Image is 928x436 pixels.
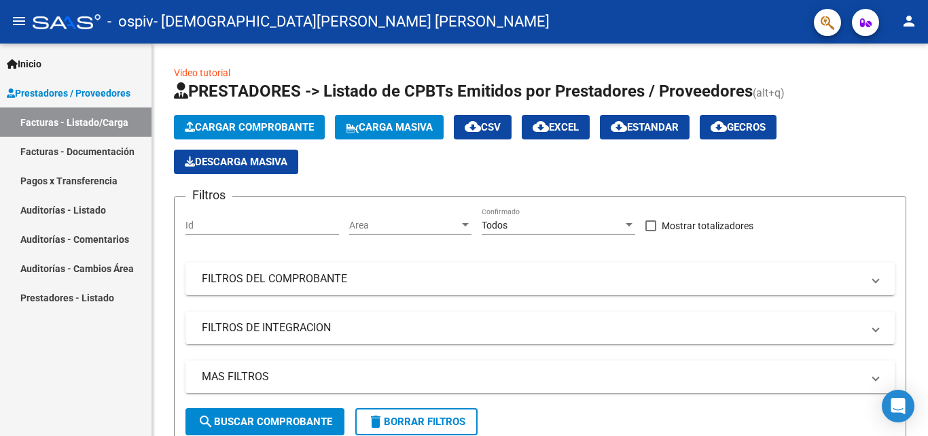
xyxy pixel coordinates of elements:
[662,218,753,234] span: Mostrar totalizadores
[7,56,41,71] span: Inicio
[185,263,895,295] mat-expansion-panel-header: FILTROS DEL COMPROBANTE
[482,220,507,231] span: Todos
[611,118,627,135] mat-icon: cloud_download
[185,156,287,168] span: Descarga Masiva
[700,115,777,139] button: Gecros
[202,271,862,286] mat-panel-title: FILTROS DEL COMPROBANTE
[533,118,549,135] mat-icon: cloud_download
[198,416,332,428] span: Buscar Comprobante
[202,369,862,384] mat-panel-title: MAS FILTROS
[355,408,478,435] button: Borrar Filtros
[185,408,344,435] button: Buscar Comprobante
[454,115,512,139] button: CSV
[335,115,444,139] button: Carga Masiva
[185,312,895,344] mat-expansion-panel-header: FILTROS DE INTEGRACION
[107,7,154,37] span: - ospiv
[882,390,914,422] div: Open Intercom Messenger
[185,121,314,133] span: Cargar Comprobante
[600,115,690,139] button: Estandar
[711,121,766,133] span: Gecros
[11,13,27,29] mat-icon: menu
[901,13,917,29] mat-icon: person
[185,360,895,393] mat-expansion-panel-header: MAS FILTROS
[202,320,862,335] mat-panel-title: FILTROS DE INTEGRACION
[174,115,325,139] button: Cargar Comprobante
[368,414,384,430] mat-icon: delete
[611,121,679,133] span: Estandar
[346,121,433,133] span: Carga Masiva
[522,115,590,139] button: EXCEL
[368,416,465,428] span: Borrar Filtros
[198,414,214,430] mat-icon: search
[174,150,298,174] app-download-masive: Descarga masiva de comprobantes (adjuntos)
[753,86,785,99] span: (alt+q)
[349,220,459,231] span: Area
[7,86,130,101] span: Prestadores / Proveedores
[465,118,481,135] mat-icon: cloud_download
[185,186,232,205] h3: Filtros
[711,118,727,135] mat-icon: cloud_download
[174,67,230,78] a: Video tutorial
[154,7,550,37] span: - [DEMOGRAPHIC_DATA][PERSON_NAME] [PERSON_NAME]
[465,121,501,133] span: CSV
[174,150,298,174] button: Descarga Masiva
[174,82,753,101] span: PRESTADORES -> Listado de CPBTs Emitidos por Prestadores / Proveedores
[533,121,579,133] span: EXCEL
